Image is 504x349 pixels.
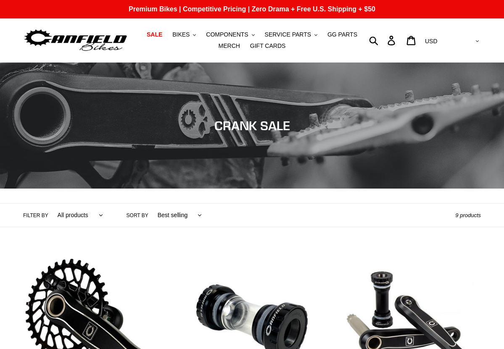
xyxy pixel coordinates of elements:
button: SERVICE PARTS [261,29,322,40]
span: MERCH [219,42,240,50]
span: COMPONENTS [206,31,248,38]
label: Filter by [23,212,48,219]
label: Sort by [127,212,148,219]
span: SALE [147,31,162,38]
a: SALE [142,29,166,40]
a: GIFT CARDS [246,40,290,52]
span: GIFT CARDS [250,42,286,50]
a: MERCH [214,40,244,52]
span: 9 products [455,212,481,218]
span: CRANK SALE [214,118,290,133]
span: GG PARTS [327,31,357,38]
span: BIKES [172,31,190,38]
button: BIKES [168,29,200,40]
button: COMPONENTS [202,29,259,40]
a: GG PARTS [323,29,362,40]
img: Canfield Bikes [23,27,128,54]
span: SERVICE PARTS [265,31,311,38]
